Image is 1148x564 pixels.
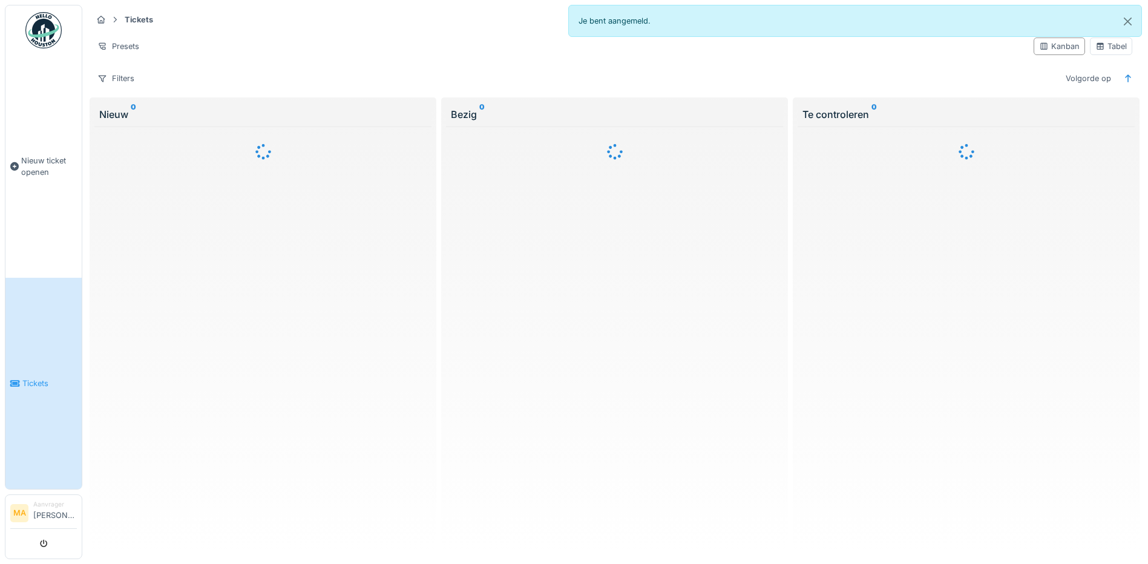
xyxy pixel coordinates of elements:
[33,500,77,509] div: Aanvrager
[33,500,77,526] li: [PERSON_NAME]
[1114,5,1141,38] button: Close
[99,107,427,122] div: Nieuw
[21,155,77,178] span: Nieuw ticket openen
[10,504,28,522] li: MA
[10,500,77,529] a: MA Aanvrager[PERSON_NAME]
[120,14,158,25] strong: Tickets
[1060,70,1117,87] div: Volgorde op
[92,38,145,55] div: Presets
[25,12,62,48] img: Badge_color-CXgf-gQk.svg
[92,70,140,87] div: Filters
[1039,41,1080,52] div: Kanban
[871,107,877,122] sup: 0
[479,107,485,122] sup: 0
[568,5,1143,37] div: Je bent aangemeld.
[451,107,778,122] div: Bezig
[5,55,82,278] a: Nieuw ticket openen
[131,107,136,122] sup: 0
[1095,41,1127,52] div: Tabel
[22,378,77,389] span: Tickets
[5,278,82,489] a: Tickets
[802,107,1130,122] div: Te controleren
